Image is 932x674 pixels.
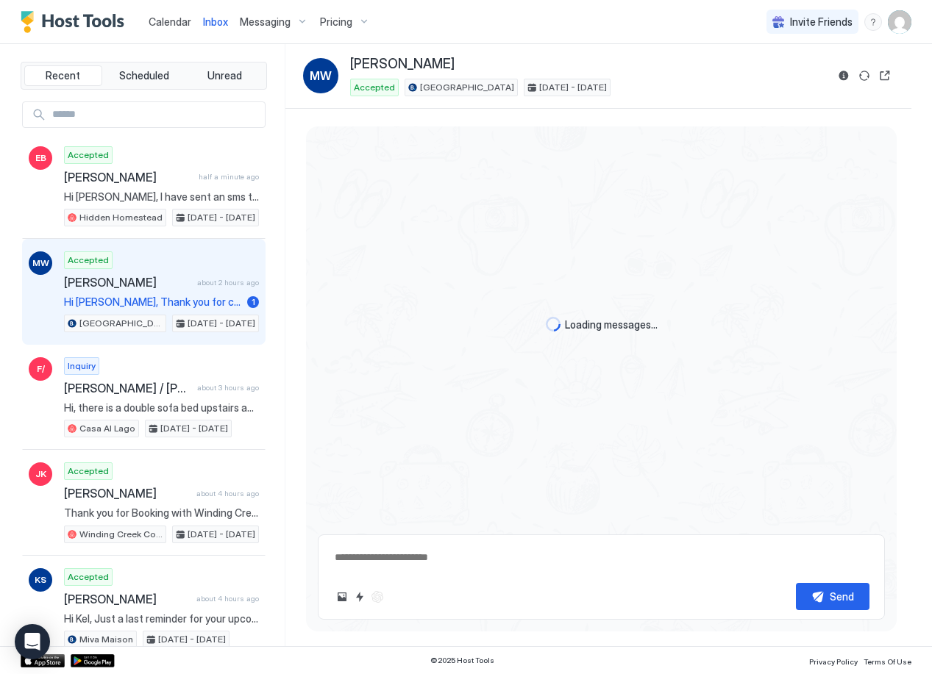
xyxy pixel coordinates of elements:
[149,15,191,28] span: Calendar
[105,65,183,86] button: Scheduled
[64,295,241,309] span: Hi [PERSON_NAME], Thank you for checking in, we are looking forward to our stay. We appreciate th...
[68,465,109,478] span: Accepted
[37,362,45,376] span: F/
[79,422,135,435] span: Casa Al Lago
[160,422,228,435] span: [DATE] - [DATE]
[240,15,291,29] span: Messaging
[796,583,869,610] button: Send
[350,56,455,73] span: [PERSON_NAME]
[351,588,369,606] button: Quick reply
[888,10,911,34] div: User profile
[864,653,911,668] a: Terms Of Use
[64,170,193,184] span: [PERSON_NAME]
[855,67,873,85] button: Sync reservation
[430,656,494,665] span: © 2025 Host Tools
[64,401,259,415] span: Hi, there is a double sofa bed upstairs and another double fold out mattress downstairs :) Kind R...
[79,211,163,224] span: Hidden Homestead
[199,172,259,182] span: half a minute ago
[64,275,191,290] span: [PERSON_NAME]
[21,62,267,90] div: tab-group
[333,588,351,606] button: Upload image
[21,11,131,33] a: Host Tools Logo
[188,317,255,330] span: [DATE] - [DATE]
[64,592,191,606] span: [PERSON_NAME]
[565,318,658,331] span: Loading messages...
[185,65,263,86] button: Unread
[68,570,109,584] span: Accepted
[197,383,259,392] span: about 3 hours ago
[809,653,858,668] a: Privacy Policy
[809,657,858,666] span: Privacy Policy
[196,594,259,603] span: about 4 hours ago
[864,657,911,666] span: Terms Of Use
[354,81,395,94] span: Accepted
[188,528,255,541] span: [DATE] - [DATE]
[203,15,228,28] span: Inbox
[68,359,96,373] span: Inquiry
[35,573,46,587] span: KS
[15,624,50,659] div: Open Intercom Messenger
[158,633,226,646] span: [DATE] - [DATE]
[539,81,607,94] span: [DATE] - [DATE]
[46,102,265,127] input: Input Field
[35,151,46,165] span: EB
[64,506,259,520] span: Thank you for Booking with Winding Creek Cottage! Please take a look at the bedroom/bed step up o...
[876,67,894,85] button: Open reservation
[188,211,255,224] span: [DATE] - [DATE]
[546,317,561,331] div: loading
[68,254,109,267] span: Accepted
[420,81,514,94] span: [GEOGRAPHIC_DATA]
[207,69,242,82] span: Unread
[119,69,169,82] span: Scheduled
[35,467,46,481] span: JK
[64,190,259,204] span: Hi [PERSON_NAME], I have sent an sms through with payment details. Kind regards, [PERSON_NAME].
[64,486,191,501] span: [PERSON_NAME]
[835,67,853,85] button: Reservation information
[68,148,109,162] span: Accepted
[149,14,191,29] a: Calendar
[71,654,115,667] a: Google Play Store
[46,69,80,82] span: Recent
[79,317,163,330] span: [GEOGRAPHIC_DATA]
[196,489,259,498] span: about 4 hours ago
[320,15,352,29] span: Pricing
[21,654,65,667] a: App Store
[310,67,332,85] span: MW
[830,589,854,604] div: Send
[790,15,853,29] span: Invite Friends
[64,381,191,395] span: [PERSON_NAME] / [PERSON_NAME]
[79,528,163,541] span: Winding Creek Cottage
[197,278,259,287] span: about 2 hours ago
[24,65,102,86] button: Recent
[252,296,255,307] span: 1
[203,14,228,29] a: Inbox
[32,257,49,270] span: MW
[79,633,133,646] span: Miva Maison
[64,612,259,625] span: Hi Kel, Just a last reminder for your upcoming stay at [GEOGRAPHIC_DATA]! I hope you are looking ...
[864,13,882,31] div: menu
